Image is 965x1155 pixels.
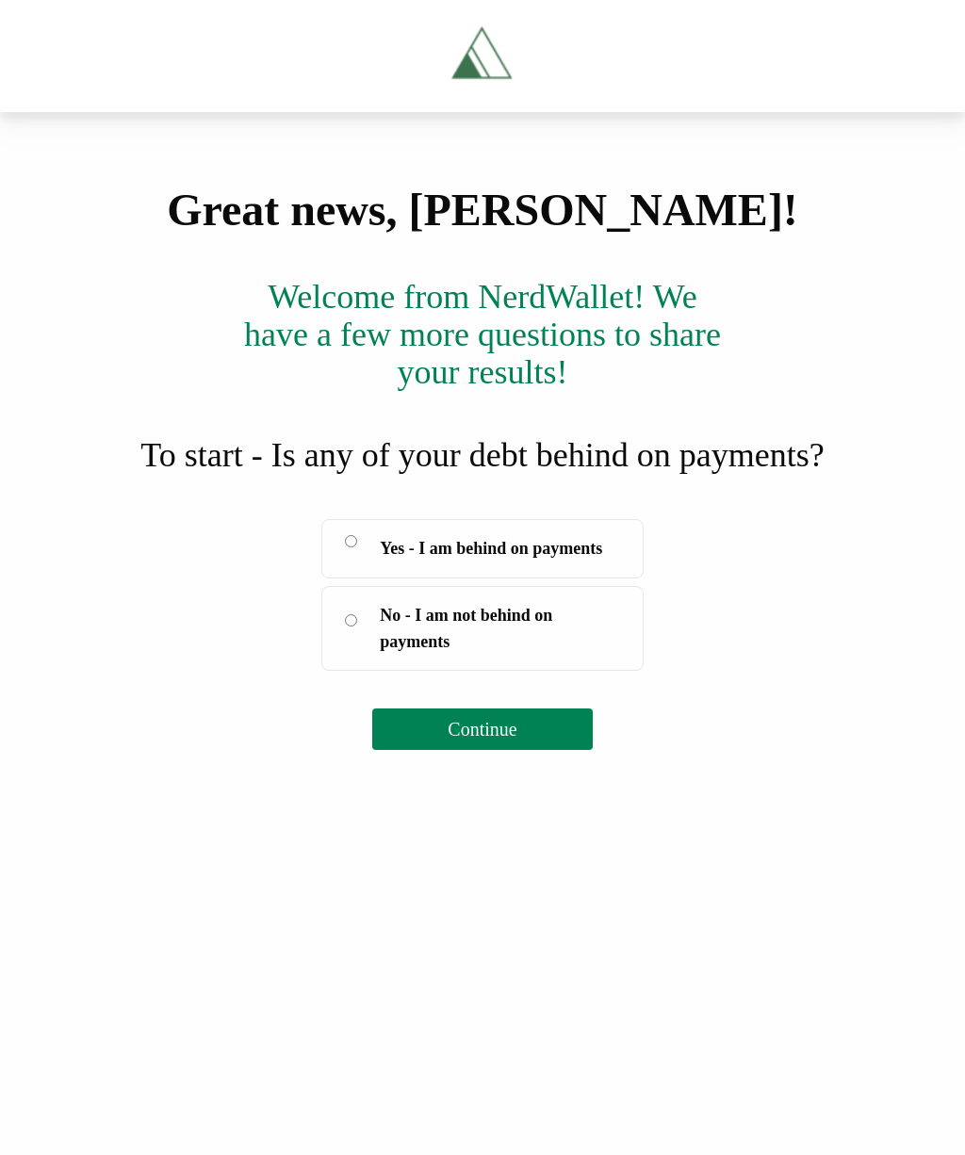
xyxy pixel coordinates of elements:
[241,278,724,391] div: Welcome from NerdWallet! We have a few more questions to share your results!
[372,708,592,750] button: Continue
[380,535,602,561] span: Yes - I am behind on payments
[356,15,609,97] a: Tryascend.com
[440,15,524,97] img: Tryascend.com
[345,614,357,626] input: No - I am not behind on payments
[380,602,619,655] span: No - I am not behind on payments
[345,535,357,547] input: Yes - I am behind on payments
[448,719,516,740] span: Continue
